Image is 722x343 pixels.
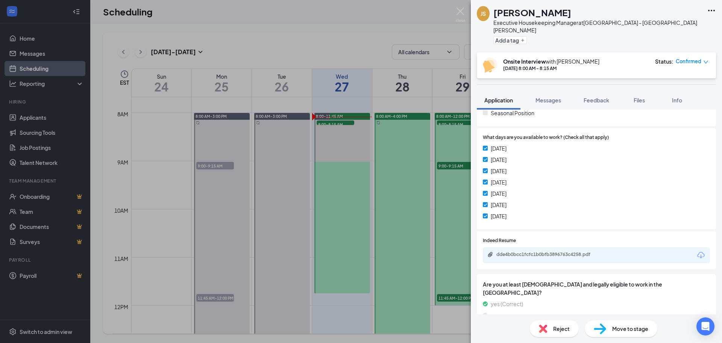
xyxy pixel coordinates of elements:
[672,97,682,104] span: Info
[493,19,703,34] div: Executive Housekeeping Manager at [GEOGRAPHIC_DATA] - [GEOGRAPHIC_DATA][PERSON_NAME]
[484,97,513,104] span: Application
[707,6,716,15] svg: Ellipses
[655,58,673,65] div: Status :
[491,109,534,117] span: Seasonal Position
[491,167,507,175] span: [DATE]
[696,251,705,260] svg: Download
[491,178,507,186] span: [DATE]
[483,134,609,141] span: What days are you available to work? (Check all that apply)
[493,6,571,19] h1: [PERSON_NAME]
[612,325,648,333] span: Move to stage
[481,10,486,17] div: JS
[553,325,570,333] span: Reject
[491,201,507,209] span: [DATE]
[491,311,497,319] span: no
[496,252,602,258] div: dde4b0bcc1fcfc1b0bfb3896763c4258.pdf
[503,58,546,65] b: Onsite Interview
[696,317,714,335] div: Open Intercom Messenger
[503,58,599,65] div: with [PERSON_NAME]
[491,189,507,198] span: [DATE]
[703,59,708,65] span: down
[503,65,599,72] div: [DATE] 8:00 AM - 8:15 AM
[491,300,523,308] span: yes (Correct)
[491,144,507,152] span: [DATE]
[634,97,645,104] span: Files
[584,97,609,104] span: Feedback
[520,38,525,43] svg: Plus
[676,58,701,65] span: Confirmed
[487,252,609,259] a: Paperclipdde4b0bcc1fcfc1b0bfb3896763c4258.pdf
[535,97,561,104] span: Messages
[483,237,516,244] span: Indeed Resume
[493,36,527,44] button: PlusAdd a tag
[483,280,710,297] span: Are you at least [DEMOGRAPHIC_DATA] and legally eligible to work in the [GEOGRAPHIC_DATA]?
[487,252,493,258] svg: Paperclip
[491,155,507,164] span: [DATE]
[491,212,507,220] span: [DATE]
